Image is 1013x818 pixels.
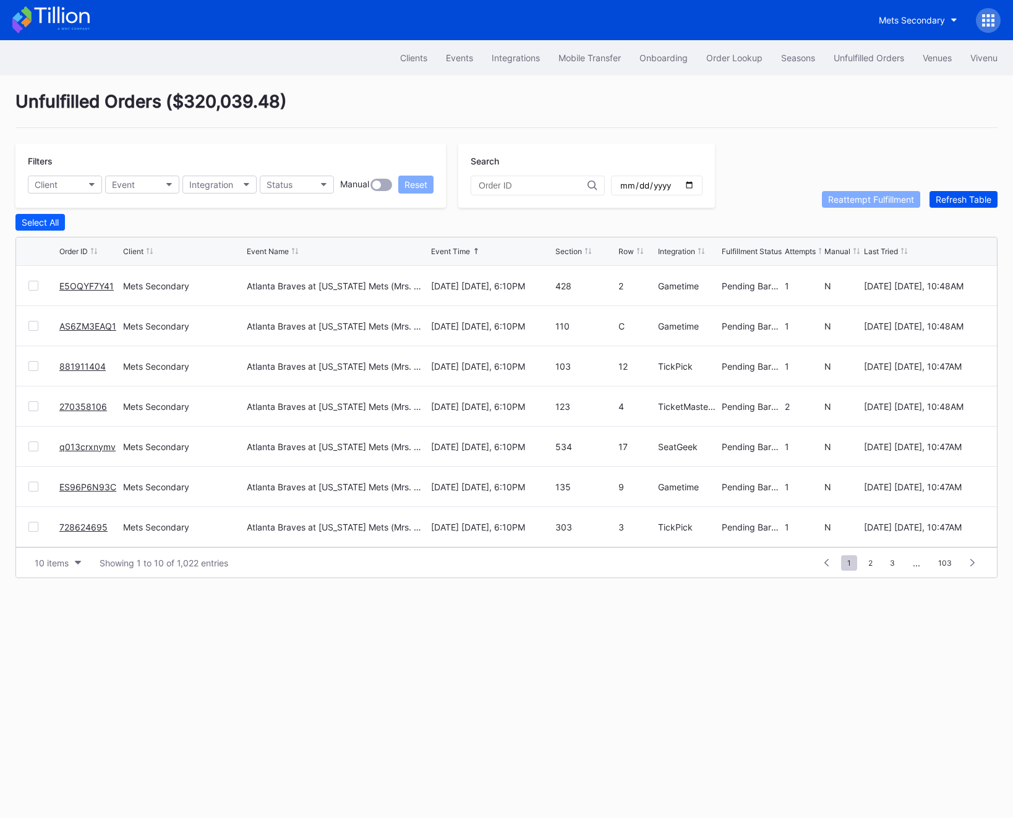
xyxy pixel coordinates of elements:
[549,46,630,69] button: Mobile Transfer
[431,522,552,532] div: [DATE] [DATE], 6:10PM
[658,361,719,372] div: TickPick
[785,321,821,331] div: 1
[932,555,958,571] span: 103
[618,522,655,532] div: 3
[785,482,821,492] div: 1
[824,46,913,69] a: Unfulfilled Orders
[182,176,257,194] button: Integration
[431,441,552,452] div: [DATE] [DATE], 6:10PM
[247,401,428,412] div: Atlanta Braves at [US_STATE] Mets (Mrs. Met Bobblehead Giveaway)
[247,361,428,372] div: Atlanta Braves at [US_STATE] Mets (Mrs. Met Bobblehead Giveaway)
[658,401,719,412] div: TicketMasterResale
[828,194,914,205] div: Reattempt Fulfillment
[822,191,920,208] button: Reattempt Fulfillment
[824,247,850,256] div: Manual
[639,53,688,63] div: Onboarding
[961,46,1007,69] a: Vivenu
[59,441,116,452] a: q013crxnymv
[431,482,552,492] div: [DATE] [DATE], 6:10PM
[437,46,482,69] button: Events
[59,401,107,412] a: 270358106
[100,558,228,568] div: Showing 1 to 10 of 1,022 entries
[391,46,437,69] button: Clients
[482,46,549,69] button: Integrations
[785,281,821,291] div: 1
[864,321,985,331] div: [DATE] [DATE], 10:48AM
[15,91,998,128] div: Unfulfilled Orders ( $320,039.48 )
[864,247,898,256] div: Last Tried
[555,321,616,331] div: 110
[658,321,719,331] div: Gametime
[431,281,552,291] div: [DATE] [DATE], 6:10PM
[781,53,815,63] div: Seasons
[913,46,961,69] button: Venues
[722,441,782,452] div: Pending Barcode Validation
[824,401,861,412] div: N
[722,281,782,291] div: Pending Barcode Validation
[431,321,552,331] div: [DATE] [DATE], 6:10PM
[59,482,116,492] a: ES96P6N93C
[772,46,824,69] button: Seasons
[824,482,861,492] div: N
[864,482,985,492] div: [DATE] [DATE], 10:47AM
[864,401,985,412] div: [DATE] [DATE], 10:48AM
[785,361,821,372] div: 1
[123,441,244,452] div: Mets Secondary
[123,482,244,492] div: Mets Secondary
[824,522,861,532] div: N
[785,441,821,452] div: 1
[630,46,697,69] button: Onboarding
[824,361,861,372] div: N
[722,482,782,492] div: Pending Barcode Validation
[864,281,985,291] div: [DATE] [DATE], 10:48AM
[398,176,434,194] button: Reset
[618,247,634,256] div: Row
[189,179,233,190] div: Integration
[112,179,135,190] div: Event
[492,53,540,63] div: Integrations
[555,361,616,372] div: 103
[59,361,106,372] a: 881911404
[247,281,428,291] div: Atlanta Braves at [US_STATE] Mets (Mrs. Met Bobblehead Giveaway)
[28,156,434,166] div: Filters
[706,53,763,63] div: Order Lookup
[658,247,695,256] div: Integration
[824,441,861,452] div: N
[658,522,719,532] div: TickPick
[904,558,930,568] div: ...
[722,401,782,412] div: Pending Barcode Validation
[431,361,552,372] div: [DATE] [DATE], 6:10PM
[446,53,473,63] div: Events
[970,53,998,63] div: Vivenu
[59,522,108,532] a: 728624695
[618,441,655,452] div: 17
[555,247,582,256] div: Section
[824,321,861,331] div: N
[618,321,655,331] div: C
[785,522,821,532] div: 1
[28,176,102,194] button: Client
[35,179,58,190] div: Client
[658,441,719,452] div: SeatGeek
[123,522,244,532] div: Mets Secondary
[247,522,428,532] div: Atlanta Braves at [US_STATE] Mets (Mrs. Met Bobblehead Giveaway)
[864,441,985,452] div: [DATE] [DATE], 10:47AM
[123,247,143,256] div: Client
[884,555,901,571] span: 3
[471,156,703,166] div: Search
[834,53,904,63] div: Unfulfilled Orders
[879,15,945,25] div: Mets Secondary
[247,247,289,256] div: Event Name
[697,46,772,69] button: Order Lookup
[479,181,588,190] input: Order ID
[618,482,655,492] div: 9
[722,361,782,372] div: Pending Barcode Validation
[841,555,857,571] span: 1
[824,281,861,291] div: N
[59,281,114,291] a: E5OQYF7Y41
